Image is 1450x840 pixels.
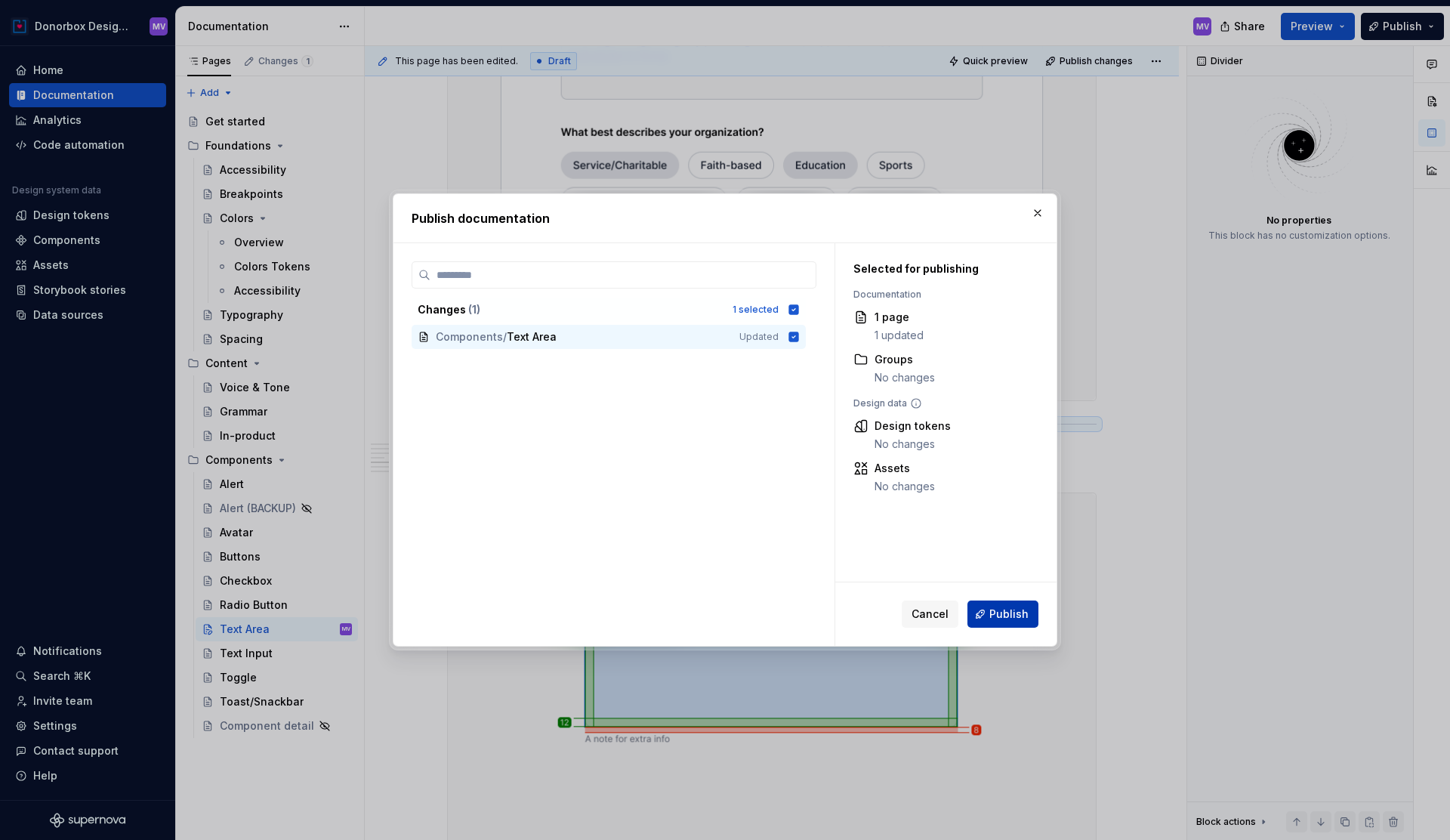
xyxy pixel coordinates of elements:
[875,418,951,434] div: Design tokens
[853,289,1031,301] div: Documentation
[507,329,557,344] span: Text Area
[853,397,1031,409] div: Design data
[875,437,951,452] div: No changes
[853,261,1031,276] div: Selected for publishing
[412,209,1038,227] h2: Publish documentation
[739,331,779,343] span: Updated
[436,329,503,344] span: Components
[418,302,723,317] div: Changes
[875,310,924,325] div: 1 page
[875,461,935,476] div: Assets
[902,601,958,628] button: Cancel
[875,352,935,367] div: Groups
[989,607,1029,622] span: Publish
[875,479,935,494] div: No changes
[733,304,779,316] div: 1 selected
[503,329,507,344] span: /
[875,328,924,343] div: 1 updated
[912,607,949,622] span: Cancel
[468,303,480,316] span: ( 1 )
[967,601,1038,628] button: Publish
[875,370,935,385] div: No changes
